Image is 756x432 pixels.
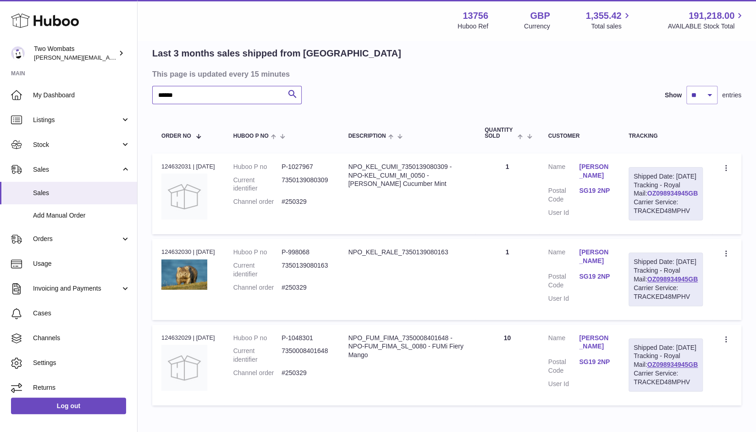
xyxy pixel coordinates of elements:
dt: Huboo P no [233,163,281,171]
dd: P-1048301 [281,334,330,342]
h2: Last 3 months sales shipped from [GEOGRAPHIC_DATA] [152,47,401,60]
strong: GBP [530,10,550,22]
span: Huboo P no [233,133,269,139]
a: [PERSON_NAME] [579,248,610,265]
h3: This page is updated every 15 minutes [152,69,739,79]
div: NPO_KEL_RALE_7350139080163 [348,248,467,257]
dt: Name [548,163,579,182]
span: Channels [33,334,130,342]
td: 1 [475,153,539,234]
dd: 7350139080309 [281,176,330,193]
div: NPO_FUM_FIMA_7350008401648 - NPO-FUM_FIMA_SL_0080 - FUMi Fiery Mango [348,334,467,360]
dt: Name [548,248,579,268]
a: SG19 2NP [579,186,610,195]
div: Tracking - Royal Mail: [629,167,703,220]
span: Sales [33,165,121,174]
img: no-photo.jpg [161,345,207,391]
div: 124632029 | [DATE] [161,334,215,342]
div: Carrier Service: TRACKED48MPHV [634,284,698,301]
span: Usage [33,259,130,268]
dt: Current identifier [233,261,281,279]
span: entries [722,91,741,100]
a: [PERSON_NAME] [579,334,610,351]
strong: 13756 [463,10,488,22]
div: Huboo Ref [458,22,488,31]
span: Sales [33,189,130,197]
dd: #250329 [281,283,330,292]
div: Currency [524,22,550,31]
span: Invoicing and Payments [33,284,121,293]
img: adam.randall@twowombats.com [11,46,25,60]
dt: User Id [548,294,579,303]
span: Add Manual Order [33,211,130,220]
dt: Channel order [233,283,281,292]
span: Listings [33,116,121,124]
div: Shipped Date: [DATE] [634,258,698,266]
dt: Postal Code [548,358,579,375]
dt: Current identifier [233,176,281,193]
span: Orders [33,235,121,243]
a: SG19 2NP [579,358,610,366]
span: My Dashboard [33,91,130,100]
div: Tracking [629,133,703,139]
span: Stock [33,140,121,149]
dt: Postal Code [548,186,579,204]
span: Total sales [591,22,632,31]
dd: #250329 [281,369,330,377]
div: Tracking - Royal Mail: [629,252,703,306]
div: Customer [548,133,610,139]
dt: Postal Code [548,272,579,290]
dd: P-1027967 [281,163,330,171]
dt: Name [548,334,579,353]
img: no-photo.jpg [161,174,207,219]
div: Carrier Service: TRACKED48MPHV [634,198,698,215]
dt: Current identifier [233,347,281,364]
div: Two Wombats [34,45,116,62]
div: NPO_KEL_CUMI_7350139080309 - NPO-KEL_CUMI_MI_0050 - [PERSON_NAME] Cucumber Mint [348,163,467,189]
a: OZ098934945GB [647,190,698,197]
span: 1,355.42 [586,10,622,22]
dt: User Id [548,380,579,388]
dt: Channel order [233,369,281,377]
a: OZ098934945GB [647,361,698,368]
dd: 7350008401648 [281,347,330,364]
span: Settings [33,359,130,367]
div: Shipped Date: [DATE] [634,172,698,181]
dt: User Id [548,208,579,217]
span: Cases [33,309,130,318]
dt: Huboo P no [233,248,281,257]
dt: Huboo P no [233,334,281,342]
label: Show [665,91,682,100]
a: Log out [11,398,126,414]
dd: P-998068 [281,248,330,257]
img: shutterstock_1125465338.jpg [161,259,207,290]
dd: #250329 [281,197,330,206]
span: 191,218.00 [689,10,734,22]
dd: 7350139080163 [281,261,330,279]
div: Carrier Service: TRACKED48MPHV [634,369,698,387]
span: Returns [33,383,130,392]
td: 10 [475,325,539,405]
a: [PERSON_NAME] [579,163,610,180]
a: SG19 2NP [579,272,610,281]
span: Description [348,133,386,139]
div: Shipped Date: [DATE] [634,343,698,352]
div: 124632030 | [DATE] [161,248,215,256]
div: 124632031 | [DATE] [161,163,215,171]
span: [PERSON_NAME][EMAIL_ADDRESS][PERSON_NAME][DOMAIN_NAME] [34,54,233,61]
span: AVAILABLE Stock Total [668,22,745,31]
span: Order No [161,133,191,139]
a: 191,218.00 AVAILABLE Stock Total [668,10,745,31]
td: 1 [475,239,539,320]
div: Tracking - Royal Mail: [629,338,703,392]
a: 1,355.42 Total sales [586,10,632,31]
dt: Channel order [233,197,281,206]
span: Quantity Sold [485,127,515,139]
a: OZ098934945GB [647,275,698,283]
